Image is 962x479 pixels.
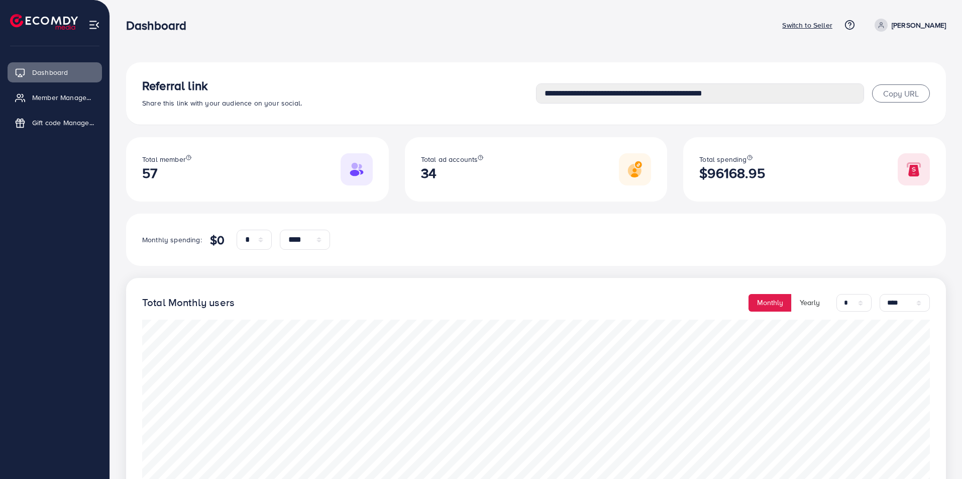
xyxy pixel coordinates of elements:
img: logo [10,14,78,30]
img: menu [88,19,100,31]
button: Monthly [749,294,792,312]
img: Responsive image [898,153,930,185]
p: Switch to Seller [782,19,832,31]
span: Total ad accounts [421,154,478,164]
img: Responsive image [341,153,373,185]
h4: $0 [210,233,225,247]
h2: 34 [421,165,484,181]
p: [PERSON_NAME] [892,19,946,31]
h2: 57 [142,165,191,181]
span: Member Management [32,92,94,103]
h3: Dashboard [126,18,194,33]
span: Share this link with your audience on your social. [142,98,302,108]
a: [PERSON_NAME] [871,19,946,32]
h4: Total Monthly users [142,297,235,309]
button: Yearly [791,294,828,312]
span: Total member [142,154,186,164]
span: Gift code Management [32,118,94,128]
h3: Referral link [142,78,536,93]
p: Monthly spending: [142,234,202,246]
a: Gift code Management [8,113,102,133]
a: Member Management [8,87,102,108]
img: Responsive image [619,153,651,185]
a: Dashboard [8,62,102,82]
span: Dashboard [32,67,68,77]
span: Copy URL [883,88,919,99]
button: Copy URL [872,84,930,103]
h2: $96168.95 [699,165,765,181]
span: Total spending [699,154,746,164]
